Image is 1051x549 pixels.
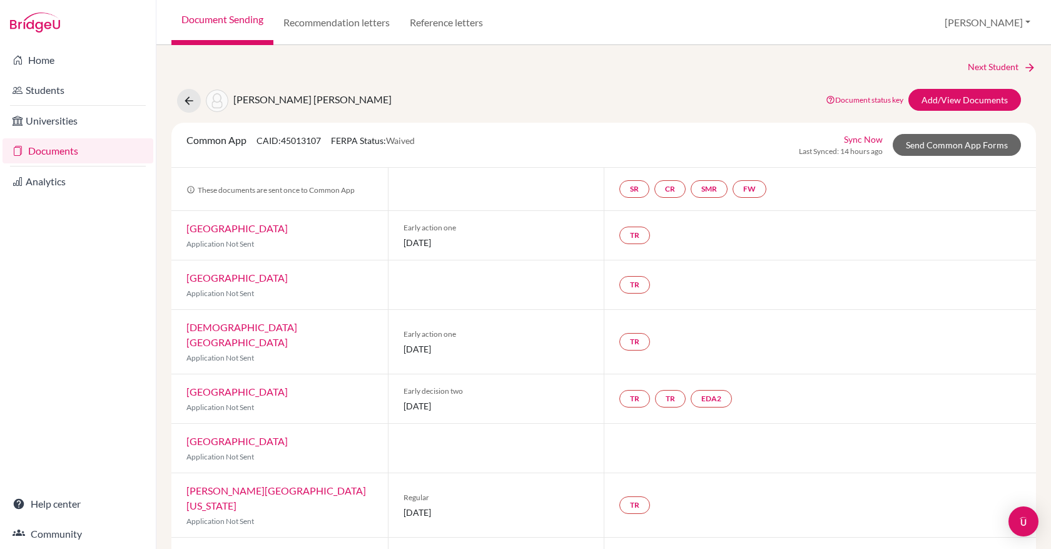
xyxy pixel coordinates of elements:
a: Documents [3,138,153,163]
img: Bridge-U [10,13,60,33]
a: TR [619,333,650,351]
a: TR [619,496,650,514]
a: Universities [3,108,153,133]
a: Document status key [826,95,903,105]
span: Waived [386,135,415,146]
span: FERPA Status: [331,135,415,146]
a: [GEOGRAPHIC_DATA] [186,386,288,398]
a: EDA2 [691,390,732,408]
span: Regular [404,492,589,503]
a: [GEOGRAPHIC_DATA] [186,272,288,284]
span: Early action one [404,222,589,233]
a: TR [619,227,650,244]
a: Home [3,48,153,73]
a: [PERSON_NAME][GEOGRAPHIC_DATA][US_STATE] [186,485,366,511]
span: [DATE] [404,506,589,519]
span: Application Not Sent [186,452,254,461]
a: FW [733,180,766,198]
span: [DATE] [404,236,589,249]
span: [DATE] [404,342,589,356]
button: [PERSON_NAME] [939,11,1036,34]
a: Students [3,78,153,103]
span: [PERSON_NAME] [PERSON_NAME] [233,93,392,105]
a: [DEMOGRAPHIC_DATA] [GEOGRAPHIC_DATA] [186,321,297,348]
a: CR [654,180,686,198]
a: TR [655,390,686,408]
a: TR [619,276,650,294]
span: Application Not Sent [186,353,254,362]
span: Early decision two [404,386,589,397]
a: Next Student [968,60,1036,74]
span: Application Not Sent [186,239,254,249]
span: Common App [186,134,246,146]
a: Sync Now [844,133,883,146]
a: Analytics [3,169,153,194]
a: [GEOGRAPHIC_DATA] [186,435,288,447]
span: [DATE] [404,399,589,413]
a: Send Common App Forms [893,134,1021,156]
div: Open Intercom Messenger [1008,506,1038,536]
span: Application Not Sent [186,403,254,412]
span: CAID: 45013107 [256,135,321,146]
a: [GEOGRAPHIC_DATA] [186,222,288,234]
a: Community [3,521,153,546]
span: Application Not Sent [186,516,254,526]
a: Help center [3,491,153,516]
span: Last Synced: 14 hours ago [799,146,883,157]
a: TR [619,390,650,408]
span: Early action one [404,329,589,340]
span: These documents are sent once to Common App [186,185,355,195]
a: SMR [691,180,728,198]
a: Add/View Documents [908,89,1021,111]
a: SR [619,180,649,198]
span: Application Not Sent [186,289,254,298]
